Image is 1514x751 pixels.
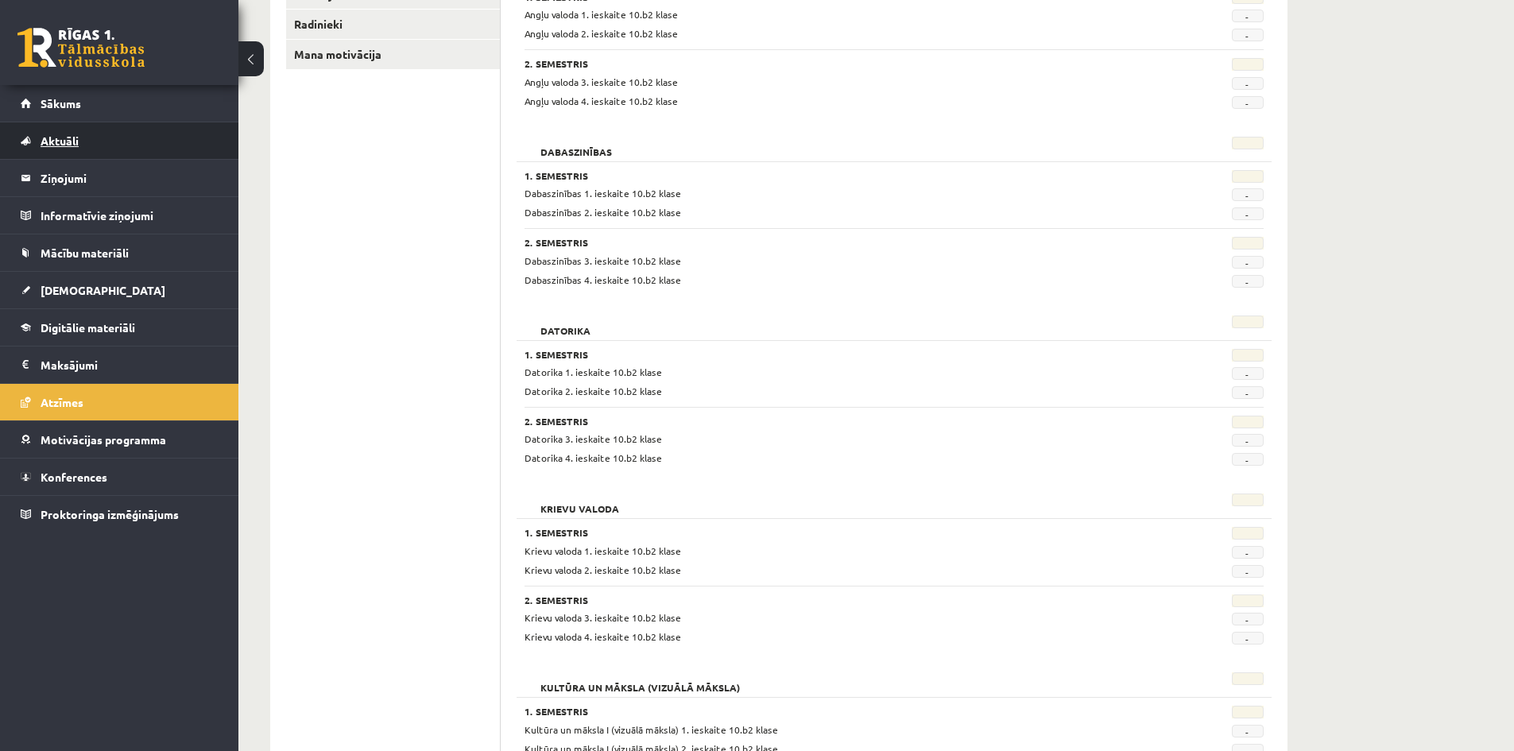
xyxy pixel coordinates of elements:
[525,366,662,378] span: Datorika 1. ieskaite 10.b2 klase
[1232,188,1264,201] span: -
[41,320,135,335] span: Digitālie materiāli
[1232,96,1264,109] span: -
[525,630,681,643] span: Krievu valoda 4. ieskaite 10.b2 klase
[1232,207,1264,220] span: -
[1232,10,1264,22] span: -
[525,349,1136,360] h3: 1. Semestris
[525,706,1136,717] h3: 1. Semestris
[525,432,662,445] span: Datorika 3. ieskaite 10.b2 klase
[525,527,1136,538] h3: 1. Semestris
[286,10,500,39] a: Radinieki
[525,58,1136,69] h3: 2. Semestris
[21,197,219,234] a: Informatīvie ziņojumi
[525,187,681,199] span: Dabaszinības 1. ieskaite 10.b2 klase
[525,170,1136,181] h3: 1. Semestris
[21,234,219,271] a: Mācību materiāli
[525,27,678,40] span: Angļu valoda 2. ieskaite 10.b2 klase
[17,28,145,68] a: Rīgas 1. Tālmācības vidusskola
[21,421,219,458] a: Motivācijas programma
[525,273,681,286] span: Dabaszinības 4. ieskaite 10.b2 klase
[525,315,606,331] h2: Datorika
[1232,565,1264,578] span: -
[525,75,678,88] span: Angļu valoda 3. ieskaite 10.b2 klase
[41,507,179,521] span: Proktoringa izmēģinājums
[525,723,778,736] span: Kultūra un māksla I (vizuālā māksla) 1. ieskaite 10.b2 klase
[525,611,681,624] span: Krievu valoda 3. ieskaite 10.b2 klase
[525,672,756,688] h2: Kultūra un māksla (vizuālā māksla)
[21,272,219,308] a: [DEMOGRAPHIC_DATA]
[1232,386,1264,399] span: -
[41,283,165,297] span: [DEMOGRAPHIC_DATA]
[525,137,628,153] h2: Dabaszinības
[525,237,1136,248] h3: 2. Semestris
[21,309,219,346] a: Digitālie materiāli
[21,459,219,495] a: Konferences
[41,160,219,196] legend: Ziņojumi
[525,254,681,267] span: Dabaszinības 3. ieskaite 10.b2 klase
[1232,275,1264,288] span: -
[41,470,107,484] span: Konferences
[286,40,500,69] a: Mana motivācija
[1232,367,1264,380] span: -
[525,206,681,219] span: Dabaszinības 2. ieskaite 10.b2 klase
[41,346,219,383] legend: Maksājumi
[41,134,79,148] span: Aktuāli
[1232,546,1264,559] span: -
[1232,29,1264,41] span: -
[525,544,681,557] span: Krievu valoda 1. ieskaite 10.b2 klase
[525,494,635,509] h2: Krievu valoda
[1232,453,1264,466] span: -
[21,496,219,532] a: Proktoringa izmēģinājums
[525,451,662,464] span: Datorika 4. ieskaite 10.b2 klase
[21,384,219,420] a: Atzīmes
[41,197,219,234] legend: Informatīvie ziņojumi
[1232,256,1264,269] span: -
[1232,613,1264,625] span: -
[1232,725,1264,737] span: -
[525,563,681,576] span: Krievu valoda 2. ieskaite 10.b2 klase
[1232,434,1264,447] span: -
[525,95,678,107] span: Angļu valoda 4. ieskaite 10.b2 klase
[21,85,219,122] a: Sākums
[41,432,166,447] span: Motivācijas programma
[525,8,678,21] span: Angļu valoda 1. ieskaite 10.b2 klase
[1232,632,1264,645] span: -
[525,385,662,397] span: Datorika 2. ieskaite 10.b2 klase
[21,122,219,159] a: Aktuāli
[41,395,83,409] span: Atzīmes
[525,594,1136,606] h3: 2. Semestris
[41,96,81,110] span: Sākums
[41,246,129,260] span: Mācību materiāli
[21,160,219,196] a: Ziņojumi
[21,346,219,383] a: Maksājumi
[1232,77,1264,90] span: -
[525,416,1136,427] h3: 2. Semestris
